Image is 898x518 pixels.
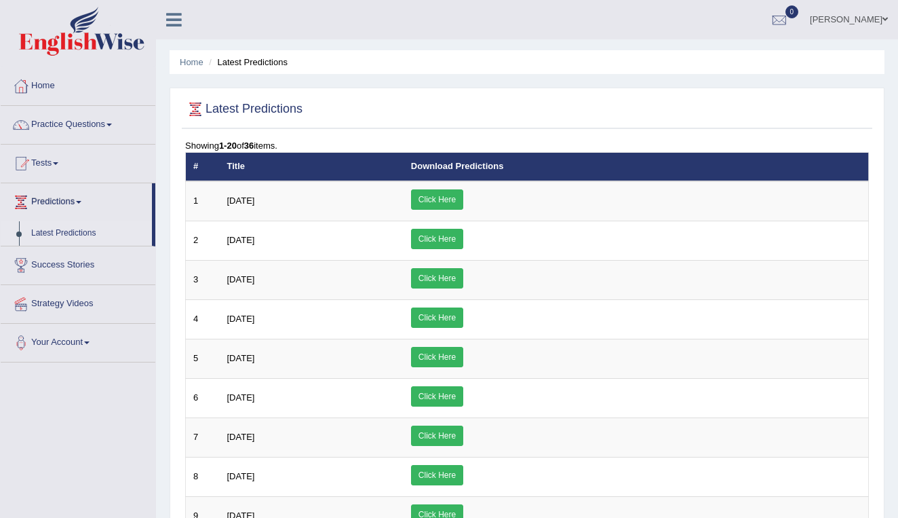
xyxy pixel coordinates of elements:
[411,229,463,249] a: Click Here
[411,347,463,367] a: Click Here
[227,235,255,245] span: [DATE]
[227,432,255,442] span: [DATE]
[1,324,155,358] a: Your Account
[219,141,237,151] b: 1-20
[244,141,254,151] b: 36
[227,196,255,206] span: [DATE]
[185,99,302,119] h2: Latest Predictions
[411,386,463,407] a: Click Here
[25,221,152,246] a: Latest Predictions
[206,56,288,69] li: Latest Predictions
[227,471,255,481] span: [DATE]
[411,268,463,289] a: Click Here
[186,299,220,339] td: 4
[411,465,463,485] a: Click Here
[186,339,220,378] td: 5
[186,457,220,496] td: 8
[186,418,220,457] td: 7
[186,221,220,260] td: 2
[411,426,463,446] a: Click Here
[227,392,255,403] span: [DATE]
[220,153,404,181] th: Title
[411,189,463,210] a: Click Here
[1,285,155,319] a: Strategy Videos
[180,57,203,67] a: Home
[1,246,155,280] a: Success Stories
[785,5,799,18] span: 0
[186,181,220,221] td: 1
[411,308,463,328] a: Click Here
[185,139,869,152] div: Showing of items.
[404,153,869,181] th: Download Predictions
[1,106,155,140] a: Practice Questions
[227,314,255,324] span: [DATE]
[1,183,152,217] a: Predictions
[186,260,220,299] td: 3
[227,353,255,363] span: [DATE]
[186,378,220,418] td: 6
[186,153,220,181] th: #
[227,274,255,284] span: [DATE]
[1,145,155,179] a: Tests
[1,67,155,101] a: Home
